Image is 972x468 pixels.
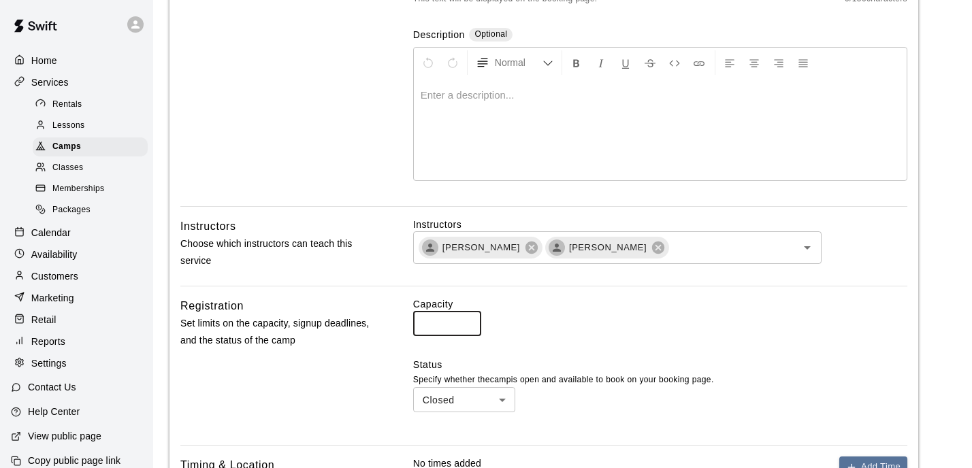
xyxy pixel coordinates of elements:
a: Reports [11,331,142,352]
a: Marketing [11,288,142,308]
p: Availability [31,248,78,261]
span: Optional [474,29,507,39]
span: Rentals [52,98,82,112]
div: Classes [33,158,148,178]
div: Closed [413,387,515,412]
a: Home [11,50,142,71]
p: Marketing [31,291,74,305]
p: Specify whether the camp is open and available to book on your booking page. [413,373,907,387]
p: Customers [31,269,78,283]
a: Services [11,72,142,93]
a: Availability [11,244,142,265]
span: Normal [495,56,542,69]
a: Rentals [33,94,153,115]
a: Packages [33,200,153,221]
button: Formatting Options [470,50,559,75]
div: Packages [33,201,148,220]
button: Left Align [718,50,741,75]
div: Michael Crouse [549,239,565,256]
span: Camps [52,140,81,154]
p: Contact Us [28,380,76,394]
a: Classes [33,158,153,179]
a: Lessons [33,115,153,136]
label: Instructors [413,218,907,231]
p: View public page [28,429,101,443]
label: Description [413,28,465,44]
button: Format Italics [589,50,613,75]
span: [PERSON_NAME] [561,241,655,254]
span: Packages [52,203,91,217]
p: Reports [31,335,65,348]
button: Format Strikethrough [638,50,662,75]
p: Calendar [31,226,71,239]
button: Justify Align [792,50,815,75]
button: Center Align [743,50,766,75]
div: Camps [33,137,148,156]
div: Tyson Gillies [422,239,438,256]
a: Camps [33,137,153,158]
h6: Instructors [180,218,236,235]
label: Status [413,358,907,371]
button: Format Bold [565,50,588,75]
label: Capacity [413,297,907,311]
a: Calendar [11,222,142,243]
div: Rentals [33,95,148,114]
button: Format Underline [614,50,637,75]
button: Undo [417,50,440,75]
span: [PERSON_NAME] [434,241,528,254]
div: Memberships [33,180,148,199]
a: Customers [11,266,142,286]
button: Right Align [767,50,790,75]
button: Redo [441,50,464,75]
p: Help Center [28,405,80,418]
h6: Registration [180,297,244,315]
button: Insert Code [663,50,686,75]
p: Settings [31,356,67,370]
p: Choose which instructors can teach this service [180,235,370,269]
div: Lessons [33,116,148,135]
span: Lessons [52,119,85,133]
a: Retail [11,310,142,330]
p: Home [31,54,57,67]
div: [PERSON_NAME] [545,237,669,258]
p: Copy public page link [28,454,120,467]
span: Classes [52,161,83,175]
p: Retail [31,313,56,327]
a: Settings [11,353,142,373]
span: Memberships [52,182,104,196]
button: Open [798,238,817,257]
div: [PERSON_NAME] [419,237,542,258]
p: Set limits on the capacity, signup deadlines, and the status of the camp [180,315,370,349]
p: Services [31,76,69,89]
a: Memberships [33,179,153,200]
button: Insert Link [687,50,711,75]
